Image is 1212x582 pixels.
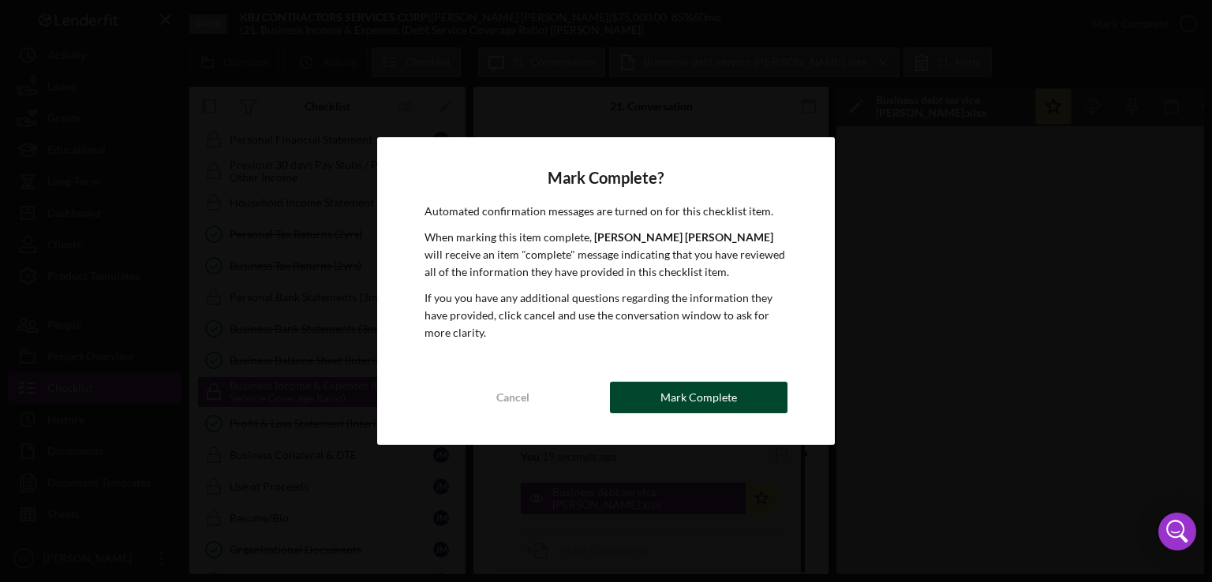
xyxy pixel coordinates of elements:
p: Automated confirmation messages are turned on for this checklist item. [425,203,788,220]
b: [PERSON_NAME] [PERSON_NAME] [594,230,773,244]
h4: Mark Complete? [425,169,788,187]
p: When marking this item complete, will receive an item "complete" message indicating that you have... [425,229,788,282]
button: Cancel [425,382,602,413]
button: Mark Complete [610,382,787,413]
div: Cancel [496,382,529,413]
div: Open Intercom Messenger [1158,513,1196,550]
div: Mark Complete [660,382,737,413]
p: If you you have any additional questions regarding the information they have provided, click canc... [425,289,788,342]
